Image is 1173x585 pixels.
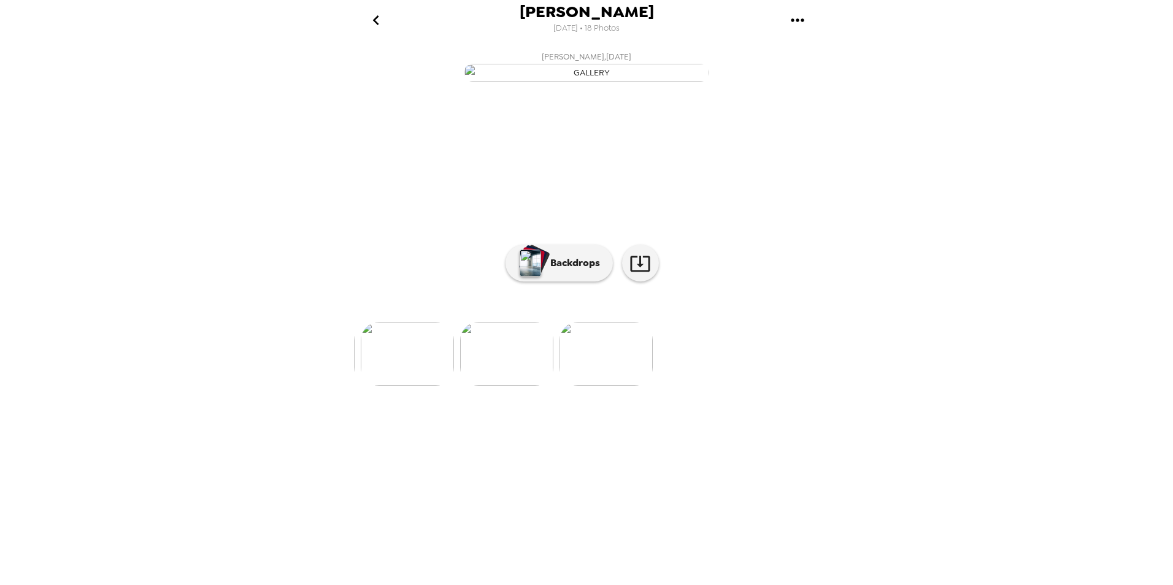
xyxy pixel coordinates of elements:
[544,256,600,270] p: Backdrops
[464,64,709,82] img: gallery
[560,322,653,386] img: gallery
[341,46,832,85] button: [PERSON_NAME],[DATE]
[520,4,654,20] span: [PERSON_NAME]
[542,50,631,64] span: [PERSON_NAME] , [DATE]
[361,322,454,386] img: gallery
[460,322,553,386] img: gallery
[553,20,620,37] span: [DATE] • 18 Photos
[506,245,613,281] button: Backdrops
